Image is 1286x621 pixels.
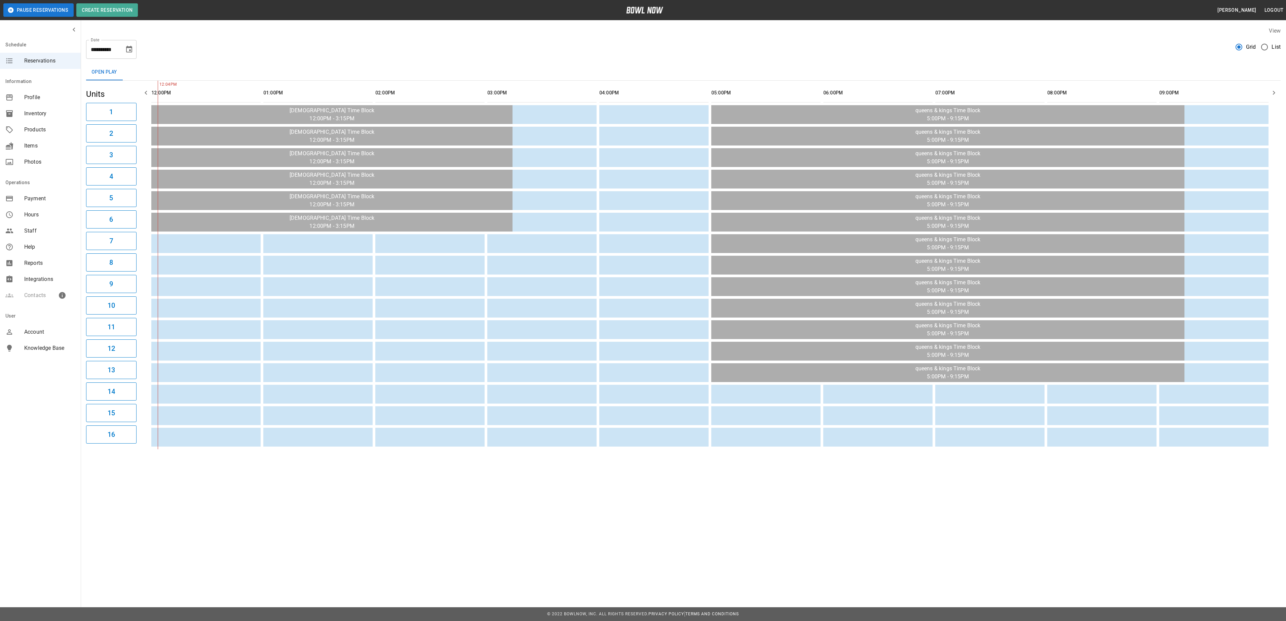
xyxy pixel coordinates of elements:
span: Grid [1246,43,1256,51]
span: Hours [24,211,75,219]
button: 11 [86,318,137,336]
a: Privacy Policy [648,612,684,616]
h6: 10 [108,300,115,311]
span: Payment [24,195,75,203]
button: 15 [86,404,137,422]
h6: 1 [109,107,113,117]
th: 04:00PM [599,83,709,102]
span: Items [24,142,75,150]
table: sticky table [149,81,1271,449]
th: 08:00PM [1047,83,1157,102]
button: 13 [86,361,137,379]
h6: 6 [109,214,113,225]
label: View [1269,28,1281,34]
button: Logout [1262,4,1286,16]
button: 5 [86,189,137,207]
h6: 9 [109,279,113,289]
span: Integrations [24,275,75,283]
h6: 4 [109,171,113,182]
button: 6 [86,210,137,229]
span: 12:04PM [158,81,159,88]
th: 12:00PM [151,83,261,102]
span: Help [24,243,75,251]
button: Create Reservation [76,3,138,17]
h6: 14 [108,386,115,397]
div: inventory tabs [86,64,1281,80]
h6: 3 [109,150,113,160]
h6: 11 [108,322,115,332]
h6: 8 [109,257,113,268]
button: 14 [86,382,137,401]
h6: 13 [108,365,115,375]
button: [PERSON_NAME] [1215,4,1259,16]
th: 09:00PM [1159,83,1269,102]
span: Account [24,328,75,336]
span: Reservations [24,57,75,65]
button: 7 [86,232,137,250]
span: List [1272,43,1281,51]
button: 10 [86,296,137,315]
th: 02:00PM [375,83,485,102]
button: Pause Reservations [3,3,74,17]
button: Choose date, selected date is Sep 24, 2025 [122,43,136,56]
th: 03:00PM [487,83,597,102]
button: 16 [86,425,137,444]
h6: 15 [108,408,115,418]
button: 8 [86,253,137,272]
th: 01:00PM [263,83,373,102]
span: Reports [24,259,75,267]
h6: 12 [108,343,115,354]
button: 4 [86,167,137,185]
button: 12 [86,339,137,358]
button: 2 [86,124,137,142]
h6: 16 [108,429,115,440]
button: Open Play [86,64,122,80]
h5: Units [86,89,137,99]
th: 07:00PM [935,83,1045,102]
img: logo [626,7,663,13]
th: 05:00PM [711,83,821,102]
h6: 5 [109,193,113,203]
a: Terms and Conditions [685,612,739,616]
span: Photos [24,158,75,166]
th: 06:00PM [823,83,933,102]
button: 9 [86,275,137,293]
span: Knowledge Base [24,344,75,352]
span: © 2022 BowlNow, Inc. All Rights Reserved. [547,612,648,616]
span: Inventory [24,110,75,118]
h6: 7 [109,236,113,246]
h6: 2 [109,128,113,139]
button: 3 [86,146,137,164]
span: Profile [24,93,75,101]
button: 1 [86,103,137,121]
span: Staff [24,227,75,235]
span: Products [24,126,75,134]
